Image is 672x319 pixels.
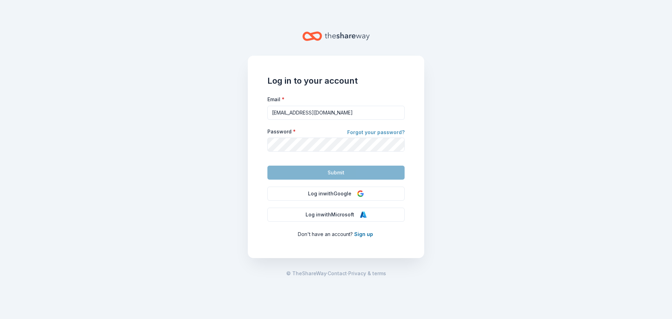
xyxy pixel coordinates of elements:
[357,190,364,197] img: Google Logo
[286,269,386,278] span: · ·
[347,128,405,138] a: Forgot your password?
[360,211,367,218] img: Microsoft Logo
[298,231,353,237] span: Don ' t have an account?
[267,96,285,103] label: Email
[286,270,326,276] span: © TheShareWay
[302,28,370,44] a: Home
[354,231,373,237] a: Sign up
[267,75,405,86] h1: Log in to your account
[348,269,386,278] a: Privacy & terms
[267,128,296,135] label: Password
[328,269,347,278] a: Contact
[267,208,405,222] button: Log inwithMicrosoft
[267,187,405,201] button: Log inwithGoogle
